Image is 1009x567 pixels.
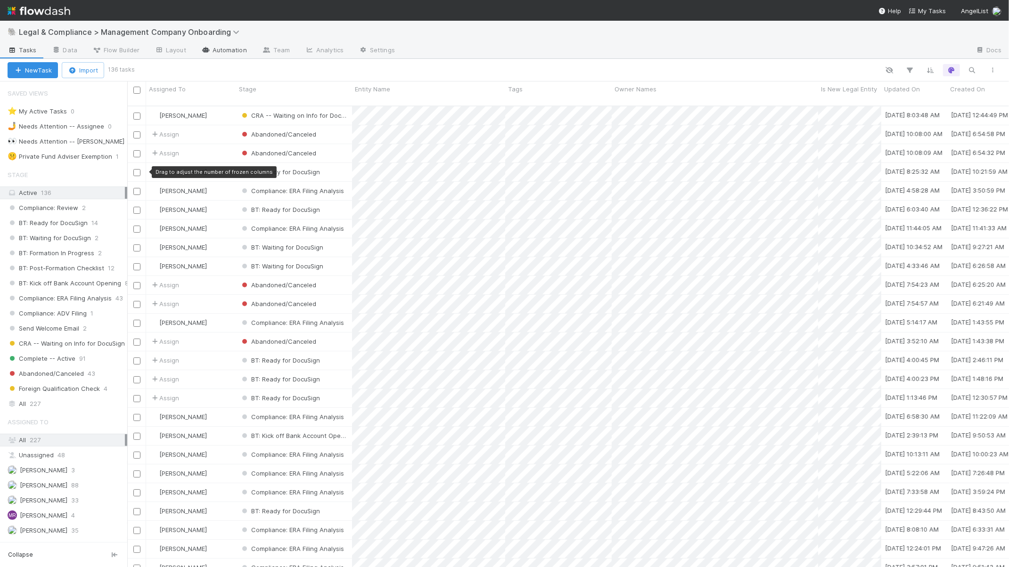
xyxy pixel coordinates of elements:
span: Assign [150,130,179,139]
div: [DATE] 7:54:57 AM [885,299,939,308]
input: Toggle Row Selected [133,433,140,440]
div: [DATE] 8:08:10 AM [885,525,939,534]
div: BT: Waiting for DocuSign [240,243,323,252]
div: [DATE] 4:58:28 AM [885,186,940,195]
div: [DATE] 6:33:31 AM [951,525,1005,534]
span: Stage [8,165,28,184]
div: [DATE] 1:48:16 PM [951,374,1003,383]
div: [DATE] 2:46:11 PM [951,355,1003,364]
span: BT: Waiting for DocuSign [240,243,323,251]
span: Compliance: ERA Filing Analysis [240,545,344,552]
span: 14 [91,217,98,229]
img: avatar_e79b5690-6eb7-467c-97bb-55e5d29541a1.png [150,545,158,552]
div: [PERSON_NAME] [150,544,207,553]
div: Compliance: ERA Filing Analysis [240,412,344,421]
div: [DATE] 9:27:21 AM [951,242,1004,251]
div: [DATE] 1:43:38 PM [951,336,1004,346]
input: Toggle All Rows Selected [133,87,140,94]
span: 33 [71,494,79,506]
div: BT: Ready for DocuSign [240,374,320,384]
span: CRA -- Waiting on Info for DocuSign [8,338,125,349]
div: [DATE] 5:22:06 AM [885,468,940,478]
input: Toggle Row Selected [133,282,140,289]
input: Toggle Row Selected [133,414,140,421]
span: BT: Ready for DocuSign [240,375,320,383]
div: Compliance: ERA Filing Analysis [240,224,344,233]
div: [DATE] 2:39:13 PM [885,430,938,440]
span: [PERSON_NAME] [159,488,207,496]
span: Assign [150,299,179,308]
span: BT: Formation In Progress [8,247,94,259]
span: AngelList [961,7,988,15]
span: 1 [90,308,93,319]
span: Send Welcome Email [8,323,79,334]
img: avatar_892eb56c-5b5a-46db-bf0b-2a9023d0e8f8.png [150,168,158,176]
input: Toggle Row Selected [133,301,140,308]
span: 88 [71,479,79,491]
div: Needs Attention -- [PERSON_NAME] [8,136,124,147]
a: Data [44,43,85,58]
span: 43 [115,292,123,304]
span: [PERSON_NAME] [159,507,207,515]
span: 136 [41,189,51,196]
div: BT: Ready for DocuSign [240,393,320,403]
div: [PERSON_NAME] [150,167,207,177]
div: [DATE] 10:13:11 AM [885,449,940,459]
div: [DATE] 10:21:59 AM [951,167,1008,176]
span: Assign [150,337,179,346]
span: [PERSON_NAME] [159,319,207,326]
span: [PERSON_NAME] [159,451,207,458]
div: BT: Ready for DocuSign [240,356,320,365]
span: Owner Names [615,84,656,94]
span: 0 [71,105,84,117]
div: [DATE] 7:33:58 AM [885,487,939,496]
span: BT: Kick off Bank Account Opening [240,432,353,439]
div: [DATE] 5:14:17 AM [885,317,937,327]
div: [DATE] 12:24:01 PM [885,543,941,553]
span: 2 [82,202,86,214]
input: Toggle Row Selected [133,263,140,270]
div: [DATE] 12:29:44 PM [885,506,942,515]
div: [DATE] 6:03:40 AM [885,204,940,214]
div: [DATE] 4:00:45 PM [885,355,939,364]
div: Abandoned/Canceled [240,280,316,290]
div: My Active Tasks [8,105,67,117]
div: Compliance: ERA Filing Analysis [240,487,344,497]
input: Toggle Row Selected [133,150,140,157]
span: [PERSON_NAME] [20,466,67,474]
a: Automation [194,43,254,58]
img: avatar_c545aa83-7101-4841-8775-afeaaa9cc762.png [150,319,158,326]
div: [DATE] 11:22:09 AM [951,412,1008,421]
input: Toggle Row Selected [133,339,140,346]
span: [PERSON_NAME] [159,432,207,439]
input: Toggle Row Selected [133,470,140,478]
img: avatar_c545aa83-7101-4841-8775-afeaaa9cc762.png [150,225,158,232]
img: avatar_c545aa83-7101-4841-8775-afeaaa9cc762.png [150,187,158,194]
span: BT: Waiting for DocuSign [8,232,91,244]
img: avatar_c545aa83-7101-4841-8775-afeaaa9cc762.png [8,495,17,505]
span: Assigned To [8,413,49,431]
div: [DATE] 6:58:30 AM [885,412,940,421]
button: NewTask [8,62,58,78]
span: 227 [30,398,41,410]
div: [DATE] 4:00:23 PM [885,374,939,383]
span: Abandoned/Canceled [240,149,316,157]
div: Assign [150,280,179,290]
img: logo-inverted-e16ddd16eac7371096b0.svg [8,3,70,19]
span: 👀 [8,137,17,145]
span: 0 [108,121,121,132]
span: 43 [88,368,95,380]
span: BT: Ready for DocuSign [8,217,88,229]
div: [DATE] 11:44:05 AM [885,223,942,233]
span: CRA -- Waiting on Info for DocuSign [240,112,357,119]
span: [PERSON_NAME] [159,225,207,232]
span: Compliance: ERA Filing Analysis [240,413,344,421]
div: [PERSON_NAME] [150,431,207,440]
input: Toggle Row Selected [133,207,140,214]
span: [PERSON_NAME] [159,413,207,421]
span: Assign [150,148,179,158]
span: 2 [83,323,87,334]
div: [PERSON_NAME] [150,487,207,497]
span: Flow Builder [92,45,139,55]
